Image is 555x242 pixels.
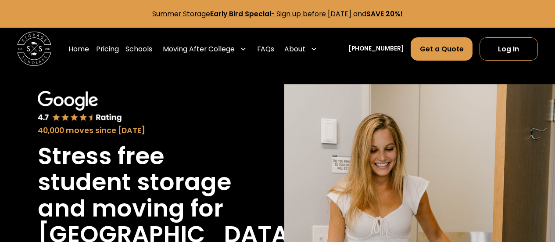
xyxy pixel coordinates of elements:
[68,37,89,61] a: Home
[348,44,404,54] a: [PHONE_NUMBER]
[96,37,119,61] a: Pricing
[480,37,538,61] a: Log In
[163,44,235,54] div: Moving After College
[125,37,152,61] a: Schools
[257,37,274,61] a: FAQs
[411,37,473,61] a: Get a Quote
[210,9,271,18] strong: Early Bird Special
[38,125,233,136] div: 40,000 moves since [DATE]
[284,44,305,54] div: About
[38,143,233,221] h1: Stress free student storage and moving for
[152,9,403,18] a: Summer StorageEarly Bird Special- Sign up before [DATE] andSAVE 20%!
[366,9,403,18] strong: SAVE 20%!
[38,91,122,123] img: Google 4.7 star rating
[17,32,51,66] img: Storage Scholars main logo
